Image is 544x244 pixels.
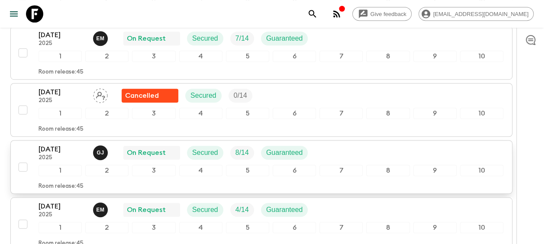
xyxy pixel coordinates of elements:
p: 4 / 14 [235,205,249,215]
div: 8 [366,108,409,119]
span: Assign pack leader [93,91,108,98]
p: Room release: 45 [39,183,84,190]
div: Secured [185,89,222,103]
p: Secured [192,148,218,158]
span: Gerald John [93,148,109,155]
p: 2025 [39,97,86,104]
p: Secured [190,90,216,101]
div: 3 [132,51,175,62]
p: 7 / 14 [235,33,249,44]
div: 3 [132,165,175,176]
span: [EMAIL_ADDRESS][DOMAIN_NAME] [428,11,533,17]
p: [DATE] [39,201,86,212]
div: Trip Fill [230,32,254,45]
p: Guaranteed [266,33,303,44]
div: 6 [273,222,316,233]
p: 2025 [39,40,86,47]
p: 2025 [39,154,86,161]
div: 7 [319,165,363,176]
div: 7 [319,222,363,233]
p: Room release: 45 [39,69,84,76]
button: [DATE]2025Gerald JohnOn RequestSecuredTrip FillGuaranteed12345678910Room release:45 [10,140,512,194]
p: 8 / 14 [235,148,249,158]
button: [DATE]2025Emanuel MunisiOn RequestSecuredTrip FillGuaranteed12345678910Room release:45 [10,26,512,80]
div: 1 [39,222,82,233]
p: [DATE] [39,30,86,40]
div: 1 [39,51,82,62]
p: Secured [192,33,218,44]
div: 7 [319,108,363,119]
p: On Request [127,33,166,44]
div: Secured [187,146,223,160]
span: Give feedback [366,11,411,17]
div: 2 [85,108,129,119]
div: 9 [413,51,457,62]
div: 4 [179,51,222,62]
div: 3 [132,108,175,119]
p: Cancelled [125,90,159,101]
button: EM [93,31,109,46]
button: [DATE]2025Assign pack leaderFlash Pack cancellationSecuredTrip Fill12345678910Room release:45 [10,83,512,137]
p: Secured [192,205,218,215]
div: 6 [273,108,316,119]
p: Guaranteed [266,205,303,215]
div: 5 [226,165,269,176]
p: On Request [127,205,166,215]
div: 10 [460,51,503,62]
div: 8 [366,222,409,233]
p: E M [96,35,104,42]
div: 2 [85,222,129,233]
div: Flash Pack cancellation [122,89,178,103]
div: 4 [179,222,222,233]
div: [EMAIL_ADDRESS][DOMAIN_NAME] [418,7,534,21]
div: 2 [85,51,129,62]
div: 8 [366,51,409,62]
div: 10 [460,108,503,119]
button: menu [5,5,23,22]
div: 1 [39,165,82,176]
span: Emanuel Munisi [93,34,109,41]
p: G J [97,149,104,156]
div: 9 [413,222,457,233]
div: 9 [413,165,457,176]
div: 6 [273,51,316,62]
div: 1 [39,108,82,119]
div: 4 [179,108,222,119]
div: 10 [460,222,503,233]
div: 10 [460,165,503,176]
button: search adventures [304,5,321,22]
button: EM [93,202,109,217]
p: [DATE] [39,87,86,97]
p: 2025 [39,212,86,218]
div: 5 [226,108,269,119]
div: 5 [226,51,269,62]
p: [DATE] [39,144,86,154]
a: Give feedback [352,7,412,21]
div: 6 [273,165,316,176]
div: Secured [187,32,223,45]
div: 2 [85,165,129,176]
p: E M [96,206,104,213]
div: 5 [226,222,269,233]
div: Secured [187,203,223,217]
div: 7 [319,51,363,62]
button: GJ [93,145,109,160]
div: 4 [179,165,222,176]
p: On Request [127,148,166,158]
div: Trip Fill [229,89,252,103]
div: 3 [132,222,175,233]
div: Trip Fill [230,146,254,160]
span: Emanuel Munisi [93,205,109,212]
div: Trip Fill [230,203,254,217]
p: 0 / 14 [234,90,247,101]
p: Guaranteed [266,148,303,158]
div: 8 [366,165,409,176]
p: Room release: 45 [39,126,84,133]
div: 9 [413,108,457,119]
